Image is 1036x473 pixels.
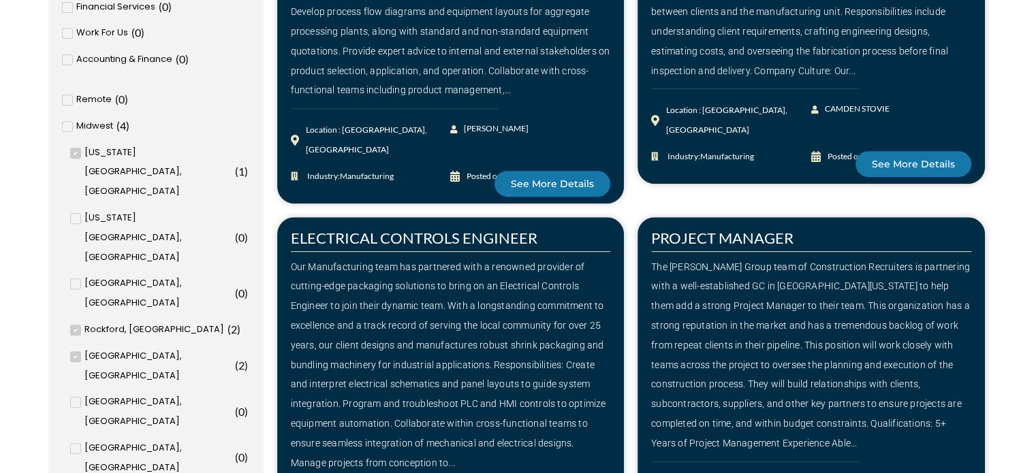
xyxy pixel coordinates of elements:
[126,119,129,132] span: )
[235,451,238,463] span: (
[651,257,971,453] div: The [PERSON_NAME] Group team of Construction Recruiters is partnering with a well-established GC ...
[238,405,245,418] span: 0
[227,323,231,336] span: (
[179,52,185,65] span: 0
[291,229,537,247] a: ELECTRICAL CONTROLS ENGINEER
[238,359,245,372] span: 2
[135,26,141,39] span: 0
[245,165,248,178] span: )
[238,231,245,244] span: 0
[238,165,245,178] span: 1
[116,119,120,132] span: (
[511,179,594,189] span: See More Details
[666,101,811,140] div: Location : [GEOGRAPHIC_DATA], [GEOGRAPHIC_DATA]
[237,323,240,336] span: )
[245,231,248,244] span: )
[76,50,172,69] span: Accounting & Finance
[245,451,248,463] span: )
[119,93,125,105] span: 0
[131,26,135,39] span: (
[120,119,126,132] span: 4
[245,359,248,372] span: )
[495,171,610,197] a: See More Details
[84,208,232,267] span: [US_STATE][GEOGRAPHIC_DATA], [GEOGRAPHIC_DATA]
[76,23,128,43] span: Work For Us
[450,119,530,139] a: [PERSON_NAME]
[235,359,238,372] span: (
[76,90,112,110] span: Remote
[651,229,794,247] a: PROJECT MANAGER
[76,116,113,136] span: Midwest
[811,99,891,119] a: CAMDEN STOVIE
[235,165,238,178] span: (
[291,257,611,473] div: Our Manufacturing team has partnered with a renowned provider of cutting-edge packaging solutions...
[125,93,128,105] span: )
[185,52,189,65] span: )
[84,320,224,340] span: Rockford, [GEOGRAPHIC_DATA]
[238,451,245,463] span: 0
[235,287,238,299] span: (
[856,151,971,177] a: See More Details
[176,52,179,65] span: (
[84,392,232,431] span: [GEOGRAPHIC_DATA], [GEOGRAPHIC_DATA]
[245,405,248,418] span: )
[231,323,237,336] span: 2
[238,287,245,299] span: 0
[84,274,232,313] span: [GEOGRAPHIC_DATA], [GEOGRAPHIC_DATA]
[821,99,890,119] span: CAMDEN STOVIE
[872,159,955,169] span: See More Details
[84,346,232,386] span: [GEOGRAPHIC_DATA], [GEOGRAPHIC_DATA]
[460,119,529,139] span: [PERSON_NAME]
[245,287,248,299] span: )
[235,231,238,244] span: (
[84,143,232,201] span: [US_STATE][GEOGRAPHIC_DATA], [GEOGRAPHIC_DATA]
[306,120,451,160] div: Location : [GEOGRAPHIC_DATA], [GEOGRAPHIC_DATA]
[141,26,144,39] span: )
[235,405,238,418] span: (
[115,93,119,105] span: (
